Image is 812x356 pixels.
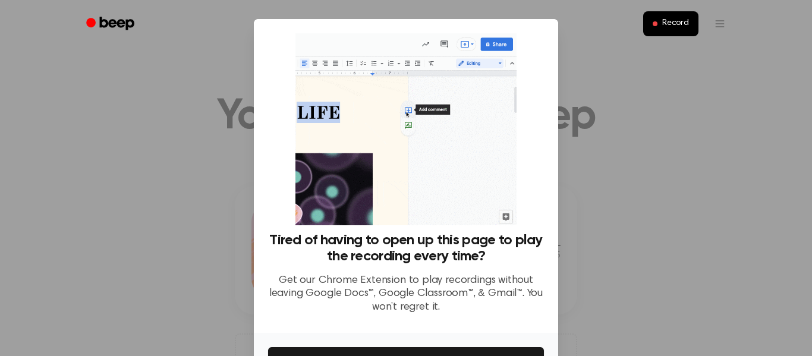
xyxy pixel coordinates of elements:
h3: Tired of having to open up this page to play the recording every time? [268,232,544,264]
img: Beep extension in action [295,33,516,225]
span: Record [662,18,689,29]
a: Beep [78,12,145,36]
button: Record [643,11,698,36]
p: Get our Chrome Extension to play recordings without leaving Google Docs™, Google Classroom™, & Gm... [268,274,544,314]
button: Open menu [706,10,734,38]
